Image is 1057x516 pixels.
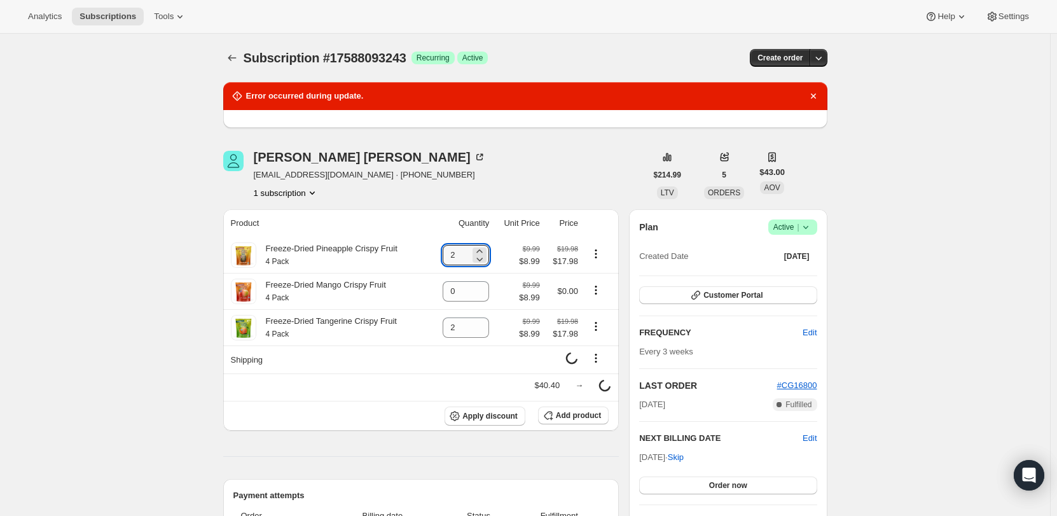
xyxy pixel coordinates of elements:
[556,410,601,421] span: Add product
[803,326,817,339] span: Edit
[445,407,525,426] button: Apply discount
[639,379,777,392] h2: LAST ORDER
[231,242,256,268] img: product img
[777,379,817,392] button: #CG16800
[661,188,674,197] span: LTV
[639,347,693,356] span: Every 3 weeks
[575,379,583,392] div: →
[146,8,194,25] button: Tools
[777,380,817,390] a: #CG16800
[79,11,136,22] span: Subscriptions
[708,188,740,197] span: ORDERS
[639,286,817,304] button: Customer Portal
[586,283,606,297] button: Product actions
[639,326,803,339] h2: FREQUENCY
[493,209,543,237] th: Unit Price
[709,480,747,491] span: Order now
[223,345,431,373] th: Shipping
[523,317,540,325] small: $9.99
[231,279,256,304] img: product img
[462,411,518,421] span: Apply discount
[154,11,174,22] span: Tools
[266,257,289,266] small: 4 Pack
[548,328,578,340] span: $17.98
[757,53,803,63] span: Create order
[244,51,406,65] span: Subscription #17588093243
[417,53,450,63] span: Recurring
[777,248,817,265] button: [DATE]
[937,11,955,22] span: Help
[998,11,1029,22] span: Settings
[462,53,483,63] span: Active
[784,251,810,261] span: [DATE]
[231,315,256,340] img: product img
[785,400,812,410] span: Fulfilled
[544,209,582,237] th: Price
[266,330,289,338] small: 4 Pack
[557,286,578,296] span: $0.00
[586,247,606,261] button: Product actions
[72,8,144,25] button: Subscriptions
[639,398,665,411] span: [DATE]
[519,291,540,304] span: $8.99
[28,11,62,22] span: Analytics
[256,315,397,340] div: Freeze-Dried Tangerine Crispy Fruit
[703,290,763,300] span: Customer Portal
[654,170,681,180] span: $214.99
[639,432,803,445] h2: NEXT BILLING DATE
[660,447,691,468] button: Skip
[750,49,810,67] button: Create order
[431,209,494,237] th: Quantity
[523,281,540,289] small: $9.99
[639,452,684,462] span: [DATE] ·
[538,407,609,424] button: Add product
[1014,460,1044,491] div: Open Intercom Messenger
[256,242,397,268] div: Freeze-Dried Pineapple Crispy Fruit
[714,166,734,184] button: 5
[805,87,822,105] button: Dismiss notification
[523,245,540,253] small: $9.99
[586,319,606,333] button: Product actions
[20,8,69,25] button: Analytics
[797,222,799,232] span: |
[639,221,658,234] h2: Plan
[978,8,1037,25] button: Settings
[223,49,241,67] button: Subscriptions
[639,477,817,494] button: Order now
[233,489,609,502] h2: Payment attempts
[803,432,817,445] button: Edit
[534,379,560,392] div: $40.40
[266,293,289,302] small: 4 Pack
[773,221,812,234] span: Active
[764,183,780,192] span: AOV
[759,166,785,179] span: $43.00
[246,90,364,102] h2: Error occurred during update.
[557,317,578,325] small: $19.98
[223,151,244,171] span: Magda Hays
[254,186,319,199] button: Product actions
[254,151,486,164] div: [PERSON_NAME] [PERSON_NAME]
[586,351,606,365] button: Shipping actions
[795,323,824,343] button: Edit
[254,169,486,181] span: [EMAIL_ADDRESS][DOMAIN_NAME] · [PHONE_NUMBER]
[639,250,688,263] span: Created Date
[557,245,578,253] small: $19.98
[256,279,386,304] div: Freeze-Dried Mango Crispy Fruit
[722,170,726,180] span: 5
[519,255,540,268] span: $8.99
[668,451,684,464] span: Skip
[917,8,975,25] button: Help
[548,255,578,268] span: $17.98
[646,166,689,184] button: $214.99
[223,209,431,237] th: Product
[519,328,540,340] span: $8.99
